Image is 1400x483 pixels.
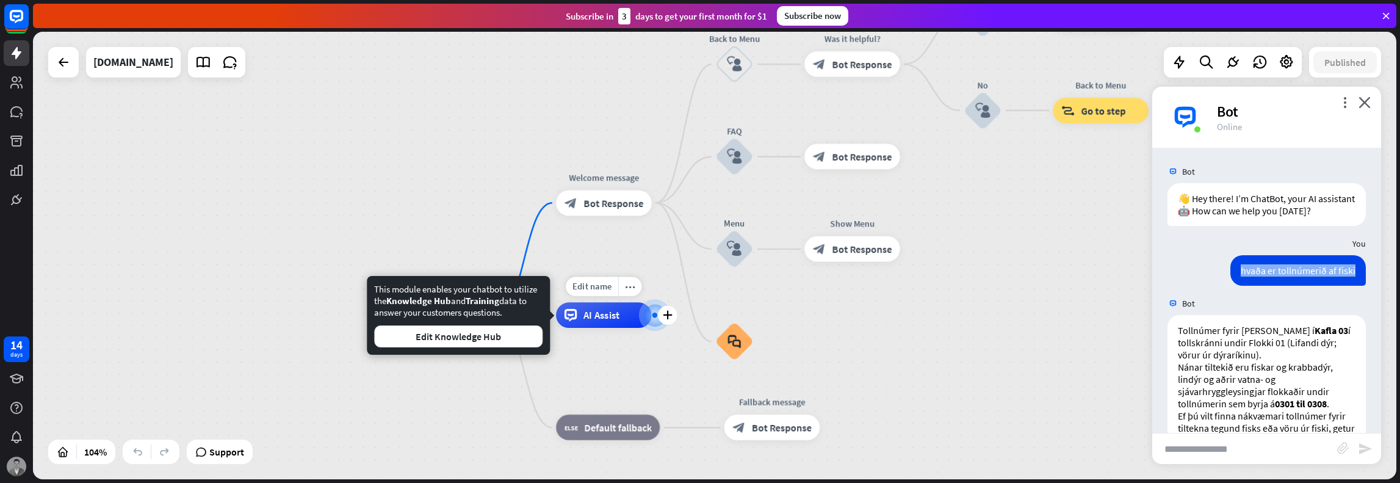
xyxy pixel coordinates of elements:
[1081,104,1125,117] span: Go to step
[715,396,829,409] div: Fallback message
[663,311,673,320] i: plus
[832,150,892,163] span: Bot Response
[696,217,773,230] div: Menu
[1061,104,1075,117] i: block_goto
[696,125,773,137] div: FAQ
[4,336,29,362] a: 14 days
[1178,324,1355,361] p: Tollnúmer fyrir [PERSON_NAME] í í tollskránni undir Flokki 01 (Lifandi dýr; vörur úr dýraríkinu).
[1217,102,1366,121] div: Bot
[618,8,630,24] div: 3
[727,241,742,256] i: block_user_input
[1275,398,1327,410] strong: 0301 til 0308
[832,58,892,71] span: Bot Response
[795,217,910,230] div: Show Menu
[566,8,767,24] div: Subscribe in days to get your first month for $1
[565,421,578,434] i: block_fallback
[1358,441,1373,456] i: send
[1217,121,1366,133] div: Online
[386,295,451,307] span: Knowledge Hub
[81,442,110,462] div: 104%
[696,32,773,45] div: Back to Menu
[975,103,990,118] i: block_user_input
[1182,298,1195,309] span: Bot
[374,325,543,347] button: Edit Knowledge Hub
[583,197,643,209] span: Bot Response
[732,421,745,434] i: block_bot_response
[10,5,46,42] button: Open LiveChat chat widget
[1178,410,1355,459] p: Ef þú vilt finna nákvæmari tollnúmer fyrir tiltekna tegund fisks eða vöru úr fiski, getur þú leit...
[565,197,577,209] i: block_bot_response
[1339,96,1351,108] i: more_vert
[1230,255,1366,286] div: hvaða er tollnúmerið af fiski
[572,281,612,292] span: Edit name
[795,32,910,45] div: Was it helpful?
[1044,79,1158,92] div: Back to Menu
[813,242,826,255] i: block_bot_response
[1178,361,1355,410] p: Nánar tiltekið eru fiskar og krabbadýr, lindýr og aðrir vatna- og sjávarhryggleysingjar flokkaðir...
[727,57,742,72] i: block_user_input
[727,149,742,164] i: block_user_input
[1337,442,1349,454] i: block_attachment
[945,79,1021,92] div: No
[93,47,173,78] div: veftollskra.skattur.is
[466,295,499,307] span: Training
[832,242,892,255] span: Bot Response
[209,442,244,462] span: Support
[813,58,826,71] i: block_bot_response
[1315,324,1348,336] strong: Kafla 03
[1352,238,1366,249] span: You
[583,309,619,322] span: AI Assist
[625,281,635,291] i: more_horiz
[777,6,848,26] div: Subscribe now
[752,421,812,434] span: Bot Response
[1167,183,1366,226] div: 👋 Hey there! I’m ChatBot, your AI assistant 🤖 How can we help you [DATE]?
[813,150,826,163] i: block_bot_response
[10,340,23,350] div: 14
[1359,96,1371,108] i: close
[584,421,652,434] span: Default fallback
[374,283,543,347] div: This module enables your chatbot to utilize the and data to answer your customers questions.
[1182,166,1195,177] span: Bot
[10,350,23,359] div: days
[546,171,661,184] div: Welcome message
[1313,51,1377,73] button: Published
[727,335,741,349] i: block_faq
